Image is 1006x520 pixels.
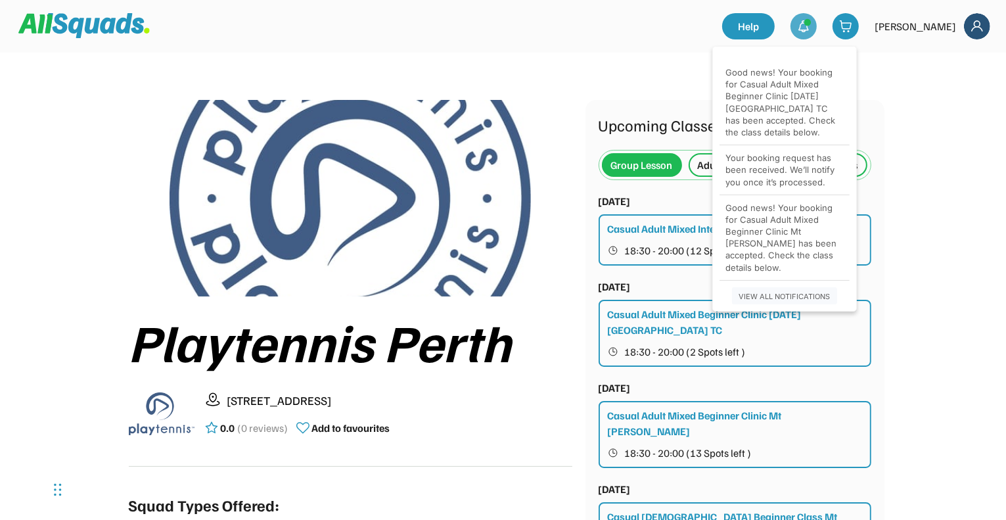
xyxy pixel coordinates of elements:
[599,193,631,209] div: [DATE]
[599,279,631,295] div: [DATE]
[608,306,863,338] div: Casual Adult Mixed Beginner Clinic [DATE] [GEOGRAPHIC_DATA] TC
[839,20,852,33] img: shopping-cart-01%20%281%29.svg
[611,157,673,173] div: Group Lesson
[625,448,752,458] span: 18:30 - 20:00 (13 Spots left )
[238,420,288,436] div: (0 reviews)
[599,113,871,137] div: Upcoming Classes
[722,13,775,39] a: Help
[698,157,747,173] div: Adult Term
[227,392,572,410] div: [STREET_ADDRESS]
[964,13,990,39] img: Frame%2018.svg
[726,66,843,138] div: Good news! Your booking for Casual Adult Mixed Beginner Clinic [DATE] [GEOGRAPHIC_DATA] TC has be...
[625,346,746,357] span: 18:30 - 20:00 (2 Spots left )
[608,221,845,237] div: Casual Adult Mixed Intermediate Clinic Mt LawleyTC
[608,444,863,461] button: 18:30 - 20:00 (13 Spots left )
[312,420,390,436] div: Add to favourites
[170,100,531,296] img: playtennis%20blue%20logo%204.jpg
[875,18,956,34] div: [PERSON_NAME]
[18,13,150,38] img: Squad%20Logo.svg
[129,381,194,446] img: playtennis%20blue%20logo%201.png
[726,152,843,188] div: Your booking request has been received. We’ll notify you once it’s processed.
[737,293,833,301] div: VIEW ALL NOTIFICATIONS
[608,343,863,360] button: 18:30 - 20:00 (2 Spots left )
[221,420,235,436] div: 0.0
[797,20,810,33] img: bell-03%20%281%29.svg
[129,312,572,370] div: Playtennis Perth
[599,380,631,396] div: [DATE]
[726,202,843,273] div: Good news! Your booking for Casual Adult Mixed Beginner Clinic Mt [PERSON_NAME] has been accepted...
[608,242,863,259] button: 18:30 - 20:00 (12 Spots left )
[625,245,752,256] span: 18:30 - 20:00 (12 Spots left )
[599,481,631,497] div: [DATE]
[608,408,863,439] div: Casual Adult Mixed Beginner Clinic Mt [PERSON_NAME]
[129,493,280,517] div: Squad Types Offered:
